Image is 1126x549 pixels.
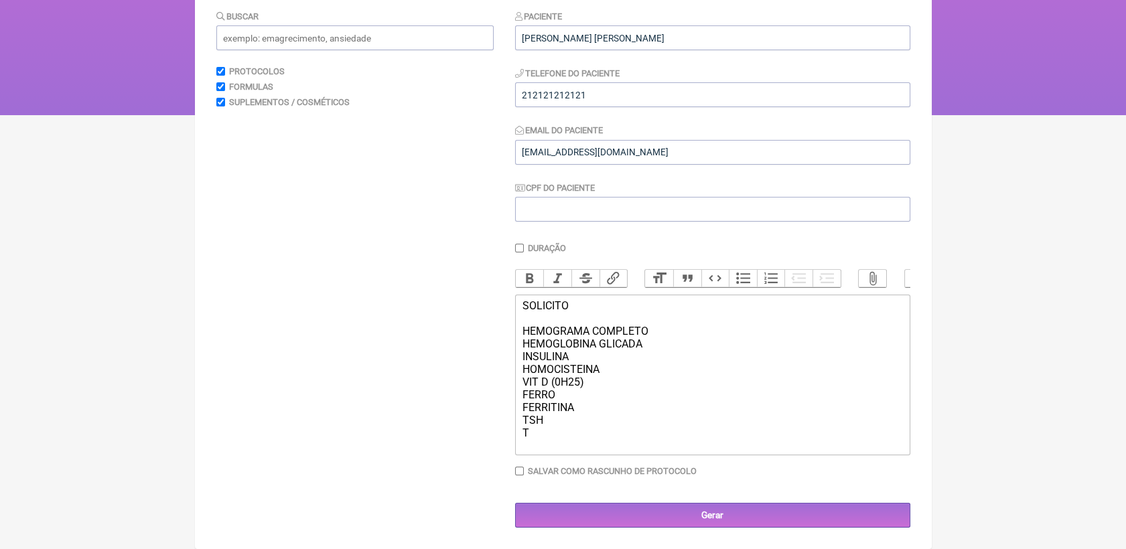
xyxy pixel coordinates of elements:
[229,82,273,92] label: Formulas
[515,503,910,528] input: Gerar
[515,68,620,78] label: Telefone do Paciente
[515,11,563,21] label: Paciente
[516,270,544,287] button: Bold
[859,270,887,287] button: Attach Files
[813,270,841,287] button: Increase Level
[600,270,628,287] button: Link
[729,270,757,287] button: Bullets
[216,25,494,50] input: exemplo: emagrecimento, ansiedade
[216,11,259,21] label: Buscar
[229,97,350,107] label: Suplementos / Cosméticos
[784,270,813,287] button: Decrease Level
[571,270,600,287] button: Strikethrough
[543,270,571,287] button: Italic
[905,270,933,287] button: Undo
[229,66,285,76] label: Protocolos
[515,125,604,135] label: Email do Paciente
[528,466,697,476] label: Salvar como rascunho de Protocolo
[528,243,566,253] label: Duração
[673,270,701,287] button: Quote
[645,270,673,287] button: Heading
[701,270,729,287] button: Code
[757,270,785,287] button: Numbers
[522,299,902,439] div: SOLICITO HEMOGRAMA COMPLETO HEMOGLOBINA GLICADA INSULINA HOMOCISTEINA VIT D (0H25) FERRO FERRITIN...
[515,183,595,193] label: CPF do Paciente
